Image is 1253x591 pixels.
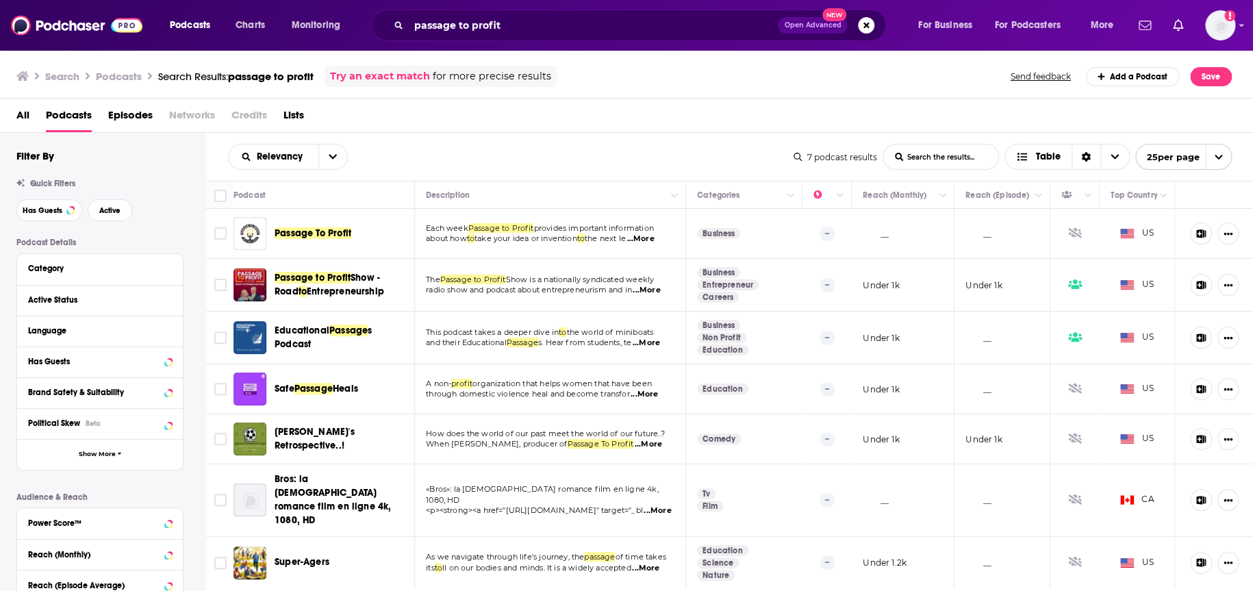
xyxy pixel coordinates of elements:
[474,234,577,243] span: take your idea or invention
[275,425,410,453] a: [PERSON_NAME]'s Retrospective..!
[28,264,163,273] div: Category
[863,494,889,506] p: __
[233,483,266,516] a: Bros: la gaie romance film en ligne 4k, 1080, HD
[229,152,318,162] button: open menu
[28,518,160,528] div: Power Score™
[820,382,835,396] p: --
[697,228,740,239] a: Business
[697,292,739,303] a: Careers
[559,327,566,337] span: to
[329,325,368,336] span: Passage
[233,423,266,455] img: Noah's Retrospective..!
[158,70,314,83] a: Search Results:passage to profit
[863,383,899,395] p: Under 1k
[16,492,183,502] p: Audience & Reach
[214,557,227,569] span: Toggle select row
[433,68,551,84] span: for more precise results
[233,546,266,579] a: Super-Agers
[426,187,470,203] div: Description
[426,234,467,243] span: about how
[282,14,358,36] button: open menu
[28,295,163,305] div: Active Status
[11,12,142,38] img: Podchaser - Follow, Share and Rate Podcasts
[275,272,351,284] span: Passage to Profit
[820,432,835,446] p: --
[28,291,172,308] button: Active Status
[697,383,748,394] a: Education
[214,279,227,291] span: Toggle select row
[697,332,746,343] a: Non Profit
[1133,14,1156,37] a: Show notifications dropdown
[533,223,653,233] span: provides important information
[275,556,329,568] span: Super-Agers
[442,563,631,573] span: ll on our bodies and minds. It is a widely accepted
[863,332,899,344] p: Under 1k
[99,207,121,214] span: Active
[794,152,877,162] div: 7 podcast results
[426,439,567,449] span: When [PERSON_NAME], producer of
[275,555,329,569] a: Super-Agers
[214,383,227,395] span: Toggle select row
[832,188,848,204] button: Column Actions
[863,557,907,568] p: Under 1.2k
[1080,14,1130,36] button: open menu
[169,104,215,132] span: Networks
[635,439,662,450] span: ...More
[697,557,739,568] a: Science
[435,563,442,573] span: to
[28,383,172,401] button: Brand Safety & Suitability
[918,16,972,35] span: For Business
[1217,327,1239,349] button: Show More Button
[1217,274,1239,296] button: Show More Button
[986,14,1080,36] button: open menu
[472,379,652,388] span: organization that helps women that have been
[1217,223,1239,244] button: Show More Button
[96,70,142,83] h3: Podcasts
[283,104,304,132] a: Lists
[23,207,62,214] span: Has Guests
[228,144,348,170] h2: Choose List sort
[909,14,989,36] button: open menu
[214,227,227,240] span: Toggle select row
[426,223,468,233] span: Each week
[783,188,799,204] button: Column Actions
[88,199,132,221] button: Active
[626,234,654,244] span: ...More
[318,144,347,169] button: open menu
[333,383,358,394] span: Heals
[426,563,435,573] span: its
[1205,10,1235,40] img: User Profile
[28,550,160,559] div: Reach (Monthly)
[233,187,266,203] div: Podcast
[275,383,294,394] span: Safe
[108,104,153,132] span: Episodes
[233,321,266,354] img: Educational Passages Podcast
[233,268,266,301] a: Passage to Profit Show - Road to Entrepreneurship
[965,557,991,568] p: __
[666,188,683,204] button: Column Actions
[784,22,841,29] span: Open Advanced
[409,14,778,36] input: Search podcasts, credits, & more...
[28,326,163,336] div: Language
[426,379,451,388] span: A non-
[292,16,340,35] span: Monitoring
[28,322,172,339] button: Language
[965,332,991,344] p: __
[863,228,889,240] p: __
[820,331,835,344] p: --
[426,505,643,515] span: <p><strong><a href="[URL][DOMAIN_NAME]" target="_bl
[275,227,351,240] a: Passage To Profit
[697,279,759,290] a: Entrepreneur
[820,278,835,292] p: --
[28,260,172,277] button: Category
[631,389,658,400] span: ...More
[813,187,833,203] div: Power Score
[1217,378,1239,400] button: Show More Button
[28,388,160,397] div: Brand Safety & Suitability
[330,68,430,84] a: Try an exact match
[1090,16,1113,35] span: More
[697,545,748,556] a: Education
